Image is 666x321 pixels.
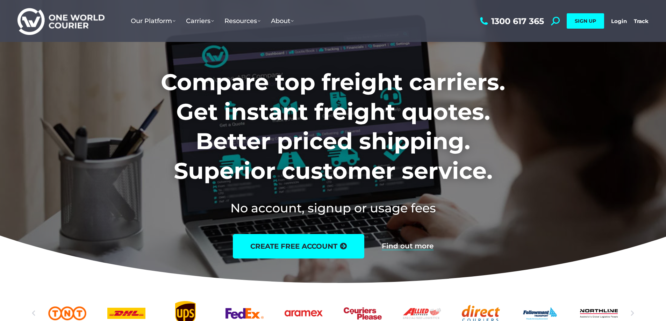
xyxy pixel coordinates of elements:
span: Our Platform [131,17,176,25]
h2: No account, signup or usage fees [115,199,551,217]
a: Track [634,18,649,24]
span: Carriers [186,17,214,25]
h1: Compare top freight carriers. Get instant freight quotes. Better priced shipping. Superior custom... [115,67,551,185]
img: One World Courier [17,7,105,35]
span: About [271,17,294,25]
a: Login [611,18,627,24]
a: SIGN UP [567,13,604,29]
a: Carriers [181,10,219,32]
a: Resources [219,10,266,32]
a: create free account [233,234,364,258]
span: SIGN UP [575,18,596,24]
a: Find out more [382,242,434,250]
a: 1300 617 365 [478,17,544,25]
a: About [266,10,299,32]
span: Resources [224,17,260,25]
a: Our Platform [126,10,181,32]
